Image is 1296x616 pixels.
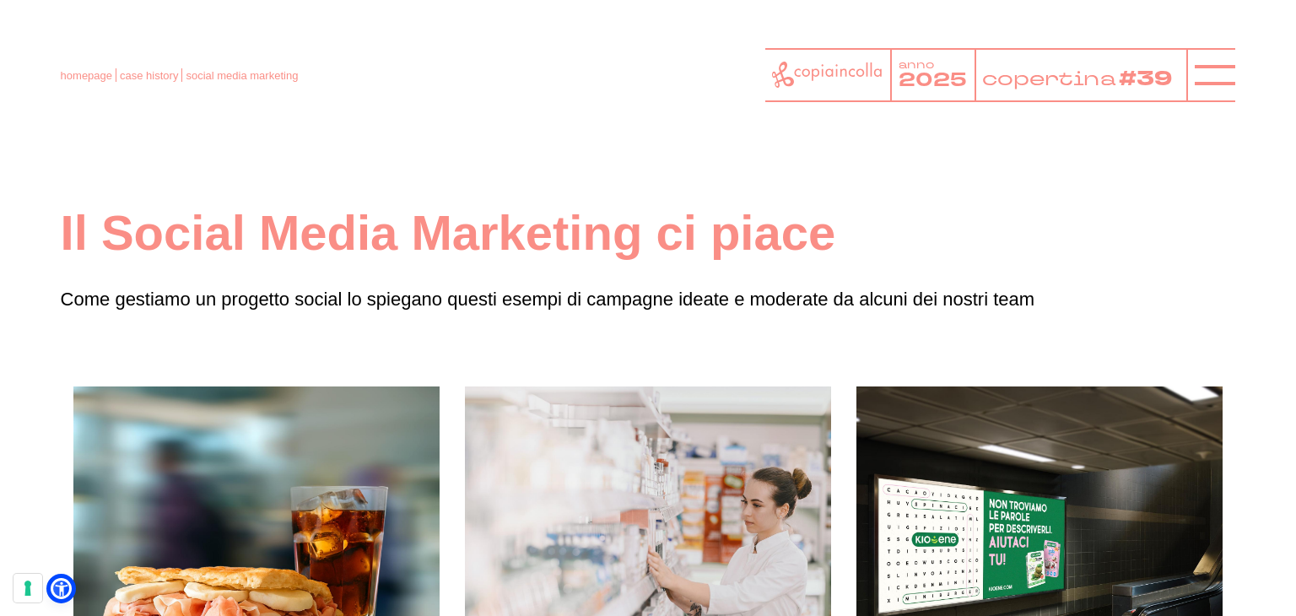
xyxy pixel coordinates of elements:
[120,69,178,82] a: case history
[61,203,1236,264] h1: Il Social Media Marketing ci piace
[13,574,42,602] button: Le tue preferenze relative al consenso per le tecnologie di tracciamento
[51,578,72,599] a: Open Accessibility Menu
[899,68,967,94] tspan: 2025
[1124,64,1180,94] tspan: #39
[61,284,1236,314] p: Come gestiamo un progetto social lo spiegano questi esempi di campagne ideate e moderate da alcun...
[61,69,112,82] a: homepage
[186,69,298,82] a: social media marketing
[899,57,934,72] tspan: anno
[982,64,1120,91] tspan: copertina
